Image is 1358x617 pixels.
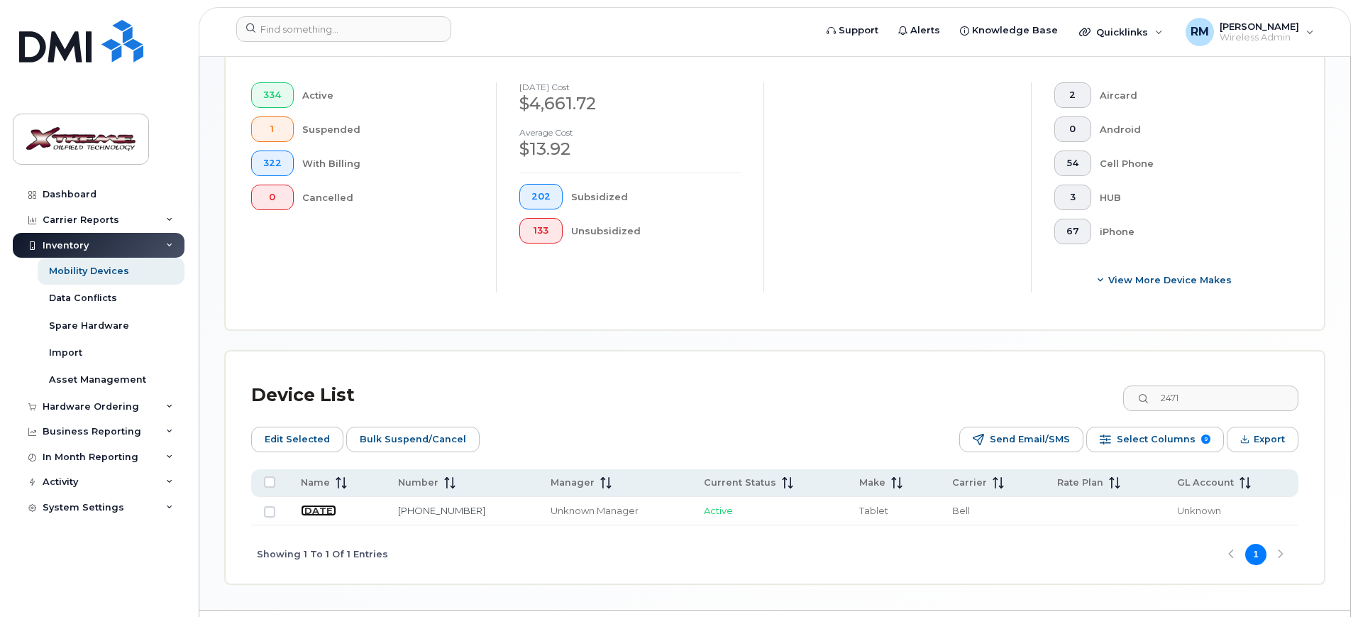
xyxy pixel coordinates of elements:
[1054,151,1091,176] button: 54
[263,158,282,169] span: 322
[265,429,330,450] span: Edit Selected
[1227,427,1298,452] button: Export
[1220,32,1299,43] span: Wireless Admin
[251,116,294,142] button: 1
[519,128,741,137] h4: Average cost
[302,185,474,210] div: Cancelled
[1054,267,1276,293] button: View More Device Makes
[302,82,474,108] div: Active
[859,476,885,489] span: Make
[257,544,388,565] span: Showing 1 To 1 Of 1 Entries
[910,23,940,38] span: Alerts
[571,218,741,244] div: Unsubsidized
[839,23,878,38] span: Support
[1220,21,1299,32] span: [PERSON_NAME]
[1066,158,1079,169] span: 54
[1066,124,1079,135] span: 0
[817,16,888,45] a: Support
[263,89,282,101] span: 334
[1100,82,1276,108] div: Aircard
[251,427,343,452] button: Edit Selected
[251,151,294,176] button: 322
[1100,219,1276,244] div: iPhone
[346,427,480,452] button: Bulk Suspend/Cancel
[1066,89,1079,101] span: 2
[990,429,1070,450] span: Send Email/SMS
[950,16,1068,45] a: Knowledge Base
[704,505,733,516] span: Active
[859,505,888,516] span: Tablet
[519,137,741,161] div: $13.92
[1100,185,1276,210] div: HUB
[888,16,950,45] a: Alerts
[1066,192,1079,203] span: 3
[551,476,595,489] span: Manager
[519,218,563,244] button: 133
[398,476,438,489] span: Number
[251,185,294,210] button: 0
[531,225,551,236] span: 133
[1201,435,1210,444] span: 9
[1254,429,1285,450] span: Export
[551,504,678,518] div: Unknown Manager
[251,377,355,414] div: Device List
[301,476,330,489] span: Name
[952,505,970,516] span: Bell
[1123,386,1298,411] input: Search Device List ...
[263,192,282,203] span: 0
[1245,544,1266,565] button: Page 1
[1054,82,1091,108] button: 2
[1069,18,1173,46] div: Quicklinks
[519,82,741,92] h4: [DATE] cost
[360,429,466,450] span: Bulk Suspend/Cancel
[263,124,282,135] span: 1
[302,116,474,142] div: Suspended
[1108,273,1232,287] span: View More Device Makes
[251,82,294,108] button: 334
[1086,427,1224,452] button: Select Columns 9
[519,92,741,116] div: $4,661.72
[959,427,1083,452] button: Send Email/SMS
[1096,26,1148,38] span: Quicklinks
[952,476,987,489] span: Carrier
[1054,185,1091,210] button: 3
[1054,116,1091,142] button: 0
[1057,476,1103,489] span: Rate Plan
[1117,429,1196,450] span: Select Columns
[704,476,776,489] span: Current Status
[236,16,451,42] input: Find something...
[519,184,563,209] button: 202
[301,505,336,516] a: [DATE]
[1176,18,1324,46] div: Reggie Mortensen
[1100,116,1276,142] div: Android
[302,151,474,176] div: With Billing
[571,184,741,209] div: Subsidized
[398,505,485,516] a: [PHONE_NUMBER]
[1054,219,1091,244] button: 67
[1100,151,1276,176] div: Cell Phone
[1177,476,1234,489] span: GL Account
[1177,505,1221,516] span: Unknown
[531,191,551,202] span: 202
[1296,555,1347,606] iframe: Messenger Launcher
[972,23,1058,38] span: Knowledge Base
[1066,226,1079,237] span: 67
[1191,23,1209,40] span: RM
